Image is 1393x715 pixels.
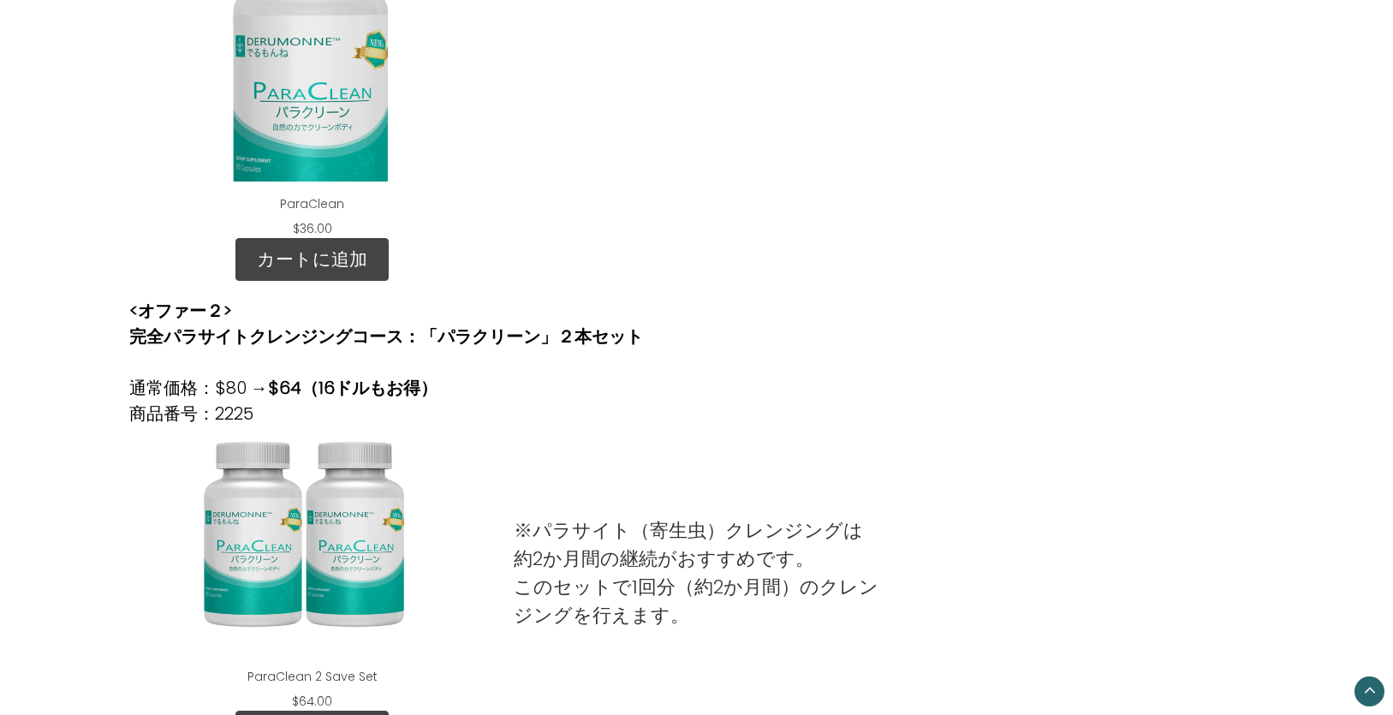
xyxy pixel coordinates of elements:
[282,693,342,711] div: $64.00
[129,325,643,349] strong: 完全パラサイトクレンジングコース：「パラクリーン」２本セット
[280,195,344,212] a: ParaClean
[129,375,643,426] p: 通常価格：$80 → 商品番号：2225
[283,220,342,238] div: $36.00
[235,238,389,281] a: カートに追加
[514,516,880,629] p: ※パラサイト（寄生虫）クレンジングは約2か月間の継続がおすすめです。 このセットで1回分（約2か月間）のクレンジングを行えます。
[268,376,438,400] strong: $64（16ドルもお得）
[247,668,378,685] a: ParaClean 2 Save Set
[129,299,232,323] strong: <オファー２>
[129,426,496,711] div: ParaClean 2 Save Set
